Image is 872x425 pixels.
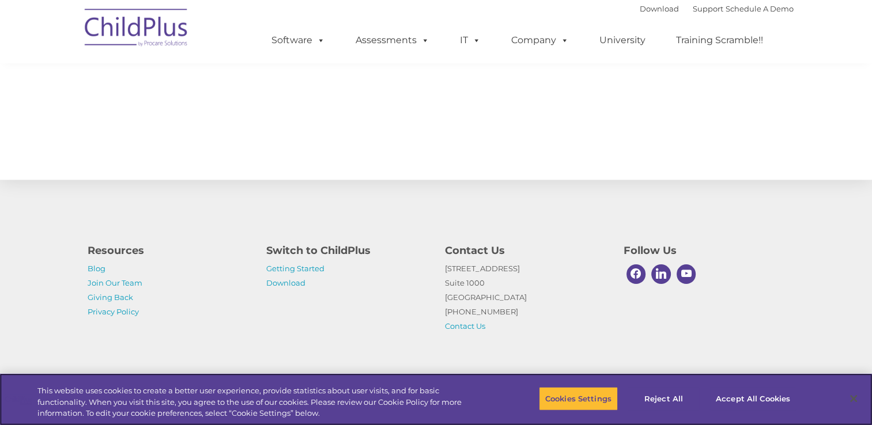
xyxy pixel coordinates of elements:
[693,4,723,13] a: Support
[500,29,580,52] a: Company
[445,242,606,259] h4: Contact Us
[88,278,142,287] a: Join Our Team
[266,278,305,287] a: Download
[160,123,209,132] span: Phone number
[160,76,195,85] span: Last name
[266,242,428,259] h4: Switch to ChildPlus
[674,261,699,287] a: Youtube
[448,29,492,52] a: IT
[726,4,794,13] a: Schedule A Demo
[624,261,649,287] a: Facebook
[539,386,618,411] button: Cookies Settings
[37,385,480,419] div: This website uses cookies to create a better user experience, provide statistics about user visit...
[88,264,105,273] a: Blog
[841,386,866,411] button: Close
[344,29,441,52] a: Assessments
[445,261,606,333] p: [STREET_ADDRESS] Suite 1000 [GEOGRAPHIC_DATA] [PHONE_NUMBER]
[88,293,133,302] a: Giving Back
[79,1,194,58] img: ChildPlus by Procare Solutions
[709,386,796,411] button: Accept All Cookies
[640,4,794,13] font: |
[88,307,139,316] a: Privacy Policy
[260,29,337,52] a: Software
[445,321,485,331] a: Contact Us
[588,29,657,52] a: University
[665,29,775,52] a: Training Scramble!!
[624,242,785,259] h4: Follow Us
[266,264,324,273] a: Getting Started
[648,261,674,287] a: Linkedin
[88,242,249,259] h4: Resources
[640,4,679,13] a: Download
[628,386,700,411] button: Reject All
